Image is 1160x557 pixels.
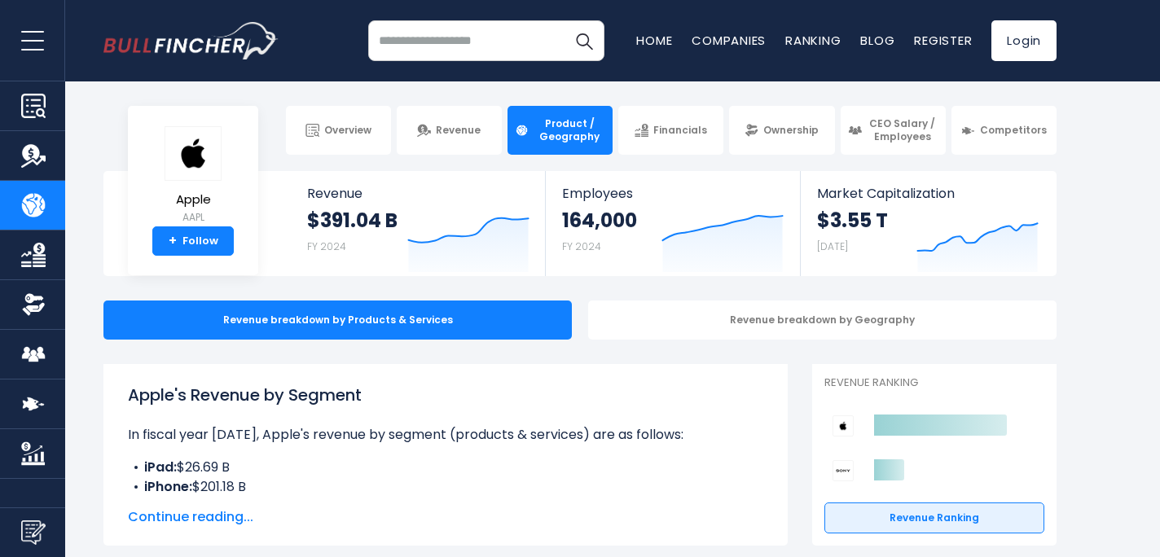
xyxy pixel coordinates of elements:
[564,20,604,61] button: Search
[867,117,938,143] span: CEO Salary / Employees
[507,106,613,155] a: Product / Geography
[951,106,1057,155] a: Competitors
[562,239,601,253] small: FY 2024
[860,32,894,49] a: Blog
[144,477,192,496] b: iPhone:
[286,106,391,155] a: Overview
[817,208,888,233] strong: $3.55 T
[991,20,1057,61] a: Login
[103,22,279,59] img: bullfincher logo
[436,124,481,137] span: Revenue
[763,124,819,137] span: Ownership
[397,106,502,155] a: Revenue
[914,32,972,49] a: Register
[152,226,234,256] a: +Follow
[144,458,177,476] b: iPad:
[165,193,222,207] span: Apple
[307,208,398,233] strong: $391.04 B
[980,124,1047,137] span: Competitors
[164,125,222,227] a: Apple AAPL
[562,208,637,233] strong: 164,000
[128,477,763,497] li: $201.18 B
[128,425,763,445] p: In fiscal year [DATE], Apple's revenue by segment (products & services) are as follows:
[636,32,672,49] a: Home
[817,239,848,253] small: [DATE]
[21,292,46,317] img: Ownership
[817,186,1039,201] span: Market Capitalization
[324,124,371,137] span: Overview
[801,171,1055,276] a: Market Capitalization $3.55 T [DATE]
[729,106,834,155] a: Ownership
[692,32,766,49] a: Companies
[128,383,763,407] h1: Apple's Revenue by Segment
[534,117,605,143] span: Product / Geography
[169,234,177,248] strong: +
[833,460,854,481] img: Sony Group Corporation competitors logo
[103,22,279,59] a: Go to homepage
[128,507,763,527] span: Continue reading...
[165,210,222,225] small: AAPL
[653,124,707,137] span: Financials
[562,186,783,201] span: Employees
[824,502,1044,533] a: Revenue Ranking
[307,186,529,201] span: Revenue
[841,106,946,155] a: CEO Salary / Employees
[588,300,1057,340] div: Revenue breakdown by Geography
[824,376,1044,390] p: Revenue Ranking
[307,239,346,253] small: FY 2024
[128,458,763,477] li: $26.69 B
[103,300,572,340] div: Revenue breakdown by Products & Services
[618,106,723,155] a: Financials
[833,415,854,436] img: Apple competitors logo
[291,171,546,276] a: Revenue $391.04 B FY 2024
[785,32,841,49] a: Ranking
[546,171,799,276] a: Employees 164,000 FY 2024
